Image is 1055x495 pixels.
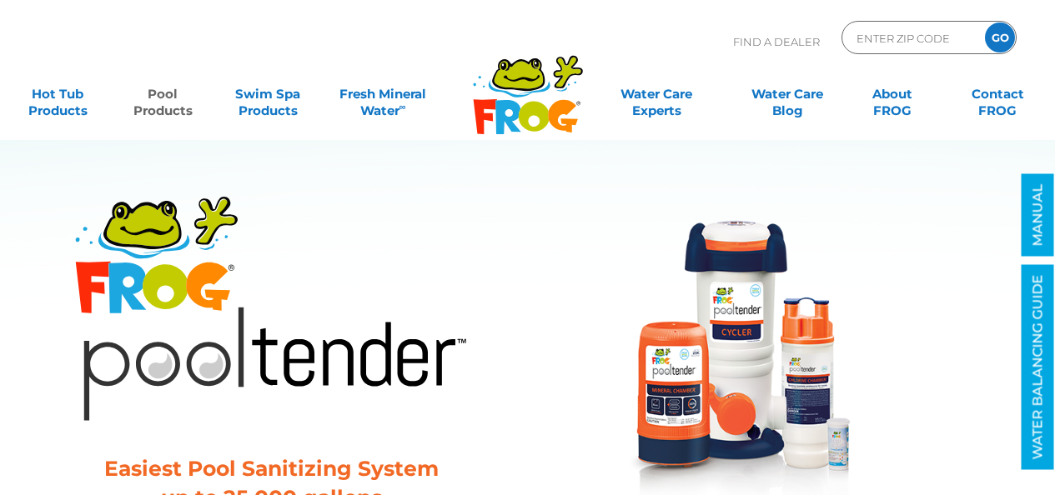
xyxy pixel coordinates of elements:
[1022,265,1054,470] a: WATER BALANCING GUIDE
[399,101,406,112] sup: ∞
[852,77,933,111] a: AboutFROG
[464,33,592,135] img: Frog Products Logo
[985,22,1015,52] input: GO
[746,77,828,111] a: Water CareBlog
[1022,174,1054,257] a: MANUAL
[332,77,435,111] a: Fresh MineralWater∞
[957,77,1038,111] a: ContactFROG
[122,77,203,111] a: PoolProducts
[227,77,309,111] a: Swim SpaProducts
[69,187,474,425] img: Product Logo
[590,77,723,111] a: Water CareExperts
[733,21,820,62] p: Find A Dealer
[17,77,98,111] a: Hot TubProducts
